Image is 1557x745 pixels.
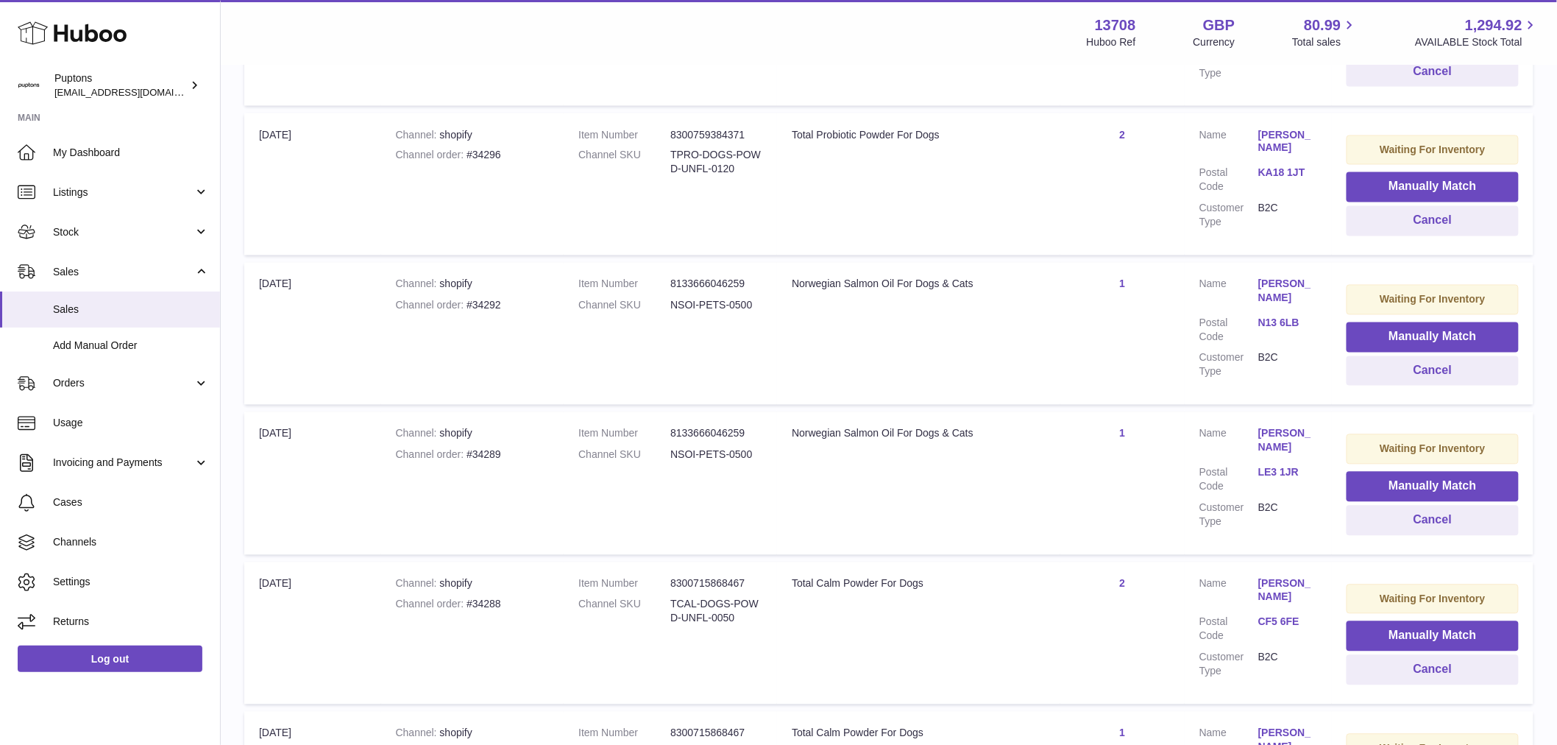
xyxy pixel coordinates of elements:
dd: 8133666046259 [670,427,762,441]
button: Manually Match [1347,472,1519,502]
span: Total sales [1292,35,1358,49]
div: #34296 [396,149,550,163]
span: 1,294.92 [1465,15,1522,35]
dt: Name [1199,577,1258,609]
a: 2 [1119,129,1125,141]
strong: Channel order [396,300,467,311]
div: Total Calm Powder For Dogs [792,577,1046,591]
button: Manually Match [1347,621,1519,652]
a: 1 [1119,727,1125,739]
dd: NSOI-PETS-0500 [670,299,762,313]
dt: Postal Code [1199,615,1258,643]
dd: 8300759384371 [670,128,762,142]
span: 80.99 [1304,15,1341,35]
dd: B2C [1258,202,1317,230]
a: [PERSON_NAME] [1258,128,1317,156]
a: 1 [1119,278,1125,290]
span: Channels [53,535,209,549]
strong: Channel [396,278,440,290]
button: Cancel [1347,356,1519,386]
dt: Item Number [578,427,670,441]
strong: Channel order [396,599,467,610]
td: [DATE] [244,113,381,255]
dt: Channel SKU [578,448,670,462]
a: 1 [1119,428,1125,439]
a: N13 6LB [1258,317,1317,331]
a: [PERSON_NAME] [1258,577,1317,605]
dt: Postal Code [1199,466,1258,494]
dd: 8133666046259 [670,278,762,292]
span: Sales [53,303,209,317]
strong: Channel order [396,449,467,461]
strong: Channel [396,129,440,141]
div: Total Calm Powder For Dogs [792,727,1046,741]
td: [DATE] [244,263,381,405]
span: Orders [53,376,194,390]
dt: Customer Type [1199,351,1258,379]
span: Invoicing and Payments [53,456,194,470]
strong: Channel [396,578,440,590]
div: Currency [1194,35,1235,49]
span: [EMAIL_ADDRESS][DOMAIN_NAME] [54,86,216,98]
strong: GBP [1203,15,1235,35]
button: Manually Match [1347,172,1519,202]
strong: Channel [396,727,440,739]
a: LE3 1JR [1258,466,1317,480]
dt: Channel SKU [578,299,670,313]
div: shopify [396,577,550,591]
dt: Customer Type [1199,52,1258,80]
span: Settings [53,575,209,589]
button: Cancel [1347,655,1519,685]
span: Sales [53,265,194,279]
dt: Postal Code [1199,317,1258,345]
strong: Channel [396,428,440,439]
a: 80.99 Total sales [1292,15,1358,49]
dt: Name [1199,427,1258,459]
strong: Channel order [396,149,467,161]
a: CF5 6FE [1258,615,1317,629]
div: #34288 [396,598,550,612]
strong: Waiting For Inventory [1380,294,1485,306]
td: [DATE] [244,412,381,554]
span: Cases [53,495,209,509]
div: shopify [396,278,550,292]
button: Cancel [1347,506,1519,536]
span: Usage [53,416,209,430]
dt: Customer Type [1199,651,1258,679]
td: [DATE] [244,562,381,705]
a: [PERSON_NAME] [1258,427,1317,455]
span: Returns [53,615,209,629]
dt: Item Number [578,128,670,142]
span: My Dashboard [53,146,209,160]
button: Manually Match [1347,322,1519,353]
dt: Item Number [578,727,670,741]
dt: Name [1199,278,1258,309]
dd: NSOI-PETS-0500 [670,448,762,462]
dd: B2C [1258,351,1317,379]
div: shopify [396,427,550,441]
dd: 8300715868467 [670,727,762,741]
dd: B2C [1258,501,1317,529]
a: KA18 1JT [1258,166,1317,180]
dd: B2C [1258,52,1317,80]
div: Total Probiotic Powder For Dogs [792,128,1046,142]
dd: TPRO-DOGS-POWD-UNFL-0120 [670,149,762,177]
dd: B2C [1258,651,1317,679]
button: Cancel [1347,206,1519,236]
button: Cancel [1347,57,1519,87]
div: Puptons [54,71,187,99]
dt: Channel SKU [578,149,670,177]
span: Add Manual Order [53,339,209,353]
span: AVAILABLE Stock Total [1415,35,1539,49]
span: Stock [53,225,194,239]
div: shopify [396,727,550,741]
div: #34292 [396,299,550,313]
div: Norwegian Salmon Oil For Dogs & Cats [792,278,1046,292]
strong: Waiting For Inventory [1380,144,1485,156]
div: Norwegian Salmon Oil For Dogs & Cats [792,427,1046,441]
dd: 8300715868467 [670,577,762,591]
strong: Waiting For Inventory [1380,443,1485,455]
img: hello@puptons.com [18,74,40,96]
a: 1,294.92 AVAILABLE Stock Total [1415,15,1539,49]
div: #34289 [396,448,550,462]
